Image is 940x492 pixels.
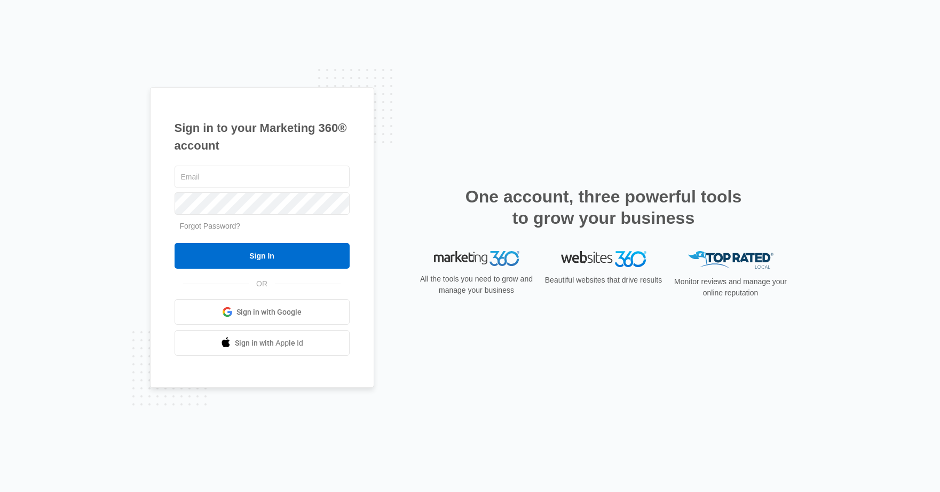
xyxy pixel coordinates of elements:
h2: One account, three powerful tools to grow your business [462,186,745,229]
p: All the tools you need to grow and manage your business [417,274,536,296]
span: Sign in with Apple Id [235,338,303,349]
a: Forgot Password? [180,222,241,230]
a: Sign in with Apple Id [175,330,350,356]
p: Monitor reviews and manage your online reputation [671,276,791,299]
p: Beautiful websites that drive results [544,275,663,286]
img: Websites 360 [561,251,646,267]
span: OR [249,278,275,290]
h1: Sign in to your Marketing 360® account [175,119,350,154]
input: Email [175,166,350,188]
img: Top Rated Local [688,251,773,269]
a: Sign in with Google [175,299,350,325]
span: Sign in with Google [236,307,302,318]
input: Sign In [175,243,350,269]
img: Marketing 360 [434,251,519,266]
